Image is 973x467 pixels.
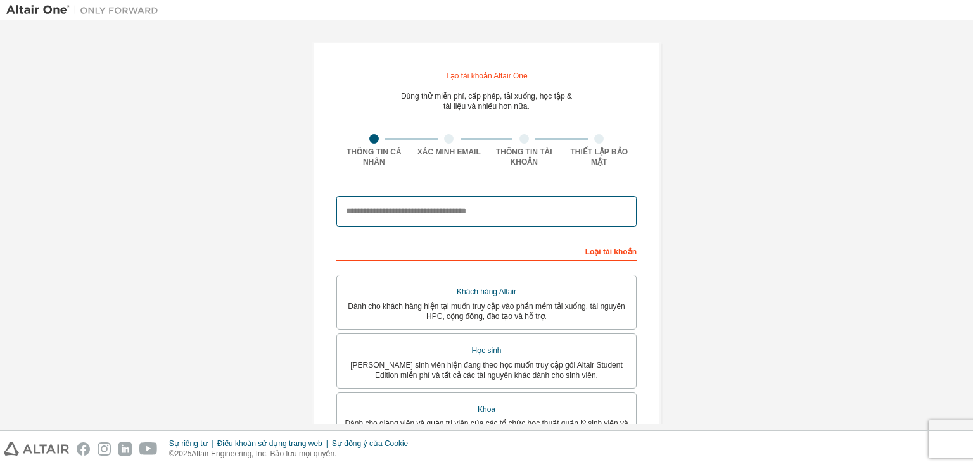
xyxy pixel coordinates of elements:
font: © [169,449,175,458]
font: Sự riêng tư [169,439,208,448]
font: Altair Engineering, Inc. Bảo lưu mọi quyền. [191,449,336,458]
font: Khoa [478,405,495,414]
font: Khách hàng Altair [457,287,516,296]
font: Sự đồng ý của Cookie [332,439,408,448]
img: altair_logo.svg [4,442,69,456]
font: Thông tin cá nhân [347,147,402,166]
font: Học sinh [471,346,501,355]
font: [PERSON_NAME] sinh viên hiện đang theo học muốn truy cập gói Altair Student Edition miễn phí và t... [350,361,623,380]
font: Thông tin tài khoản [496,147,552,166]
font: Xác minh Email [417,147,481,156]
font: Tạo tài khoản Altair One [445,72,527,80]
font: tài liệu và nhiều hơn nữa. [443,102,530,111]
font: 2025 [175,449,192,458]
img: linkedin.svg [118,442,132,456]
img: facebook.svg [77,442,90,456]
font: Dành cho giảng viên và quản trị viên của các tổ chức học thuật quản lý sinh viên và truy cập phần... [345,419,628,438]
font: Loại tài khoản [585,247,637,256]
img: youtube.svg [139,442,158,456]
font: Dùng thử miễn phí, cấp phép, tải xuống, học tập & [401,92,572,101]
font: Thiết lập bảo mật [571,147,628,166]
font: Điều khoản sử dụng trang web [217,439,322,448]
font: Dành cho khách hàng hiện tại muốn truy cập vào phần mềm tải xuống, tài nguyên HPC, cộng đồng, đào... [348,302,625,321]
img: Altair One [6,4,165,16]
img: instagram.svg [98,442,111,456]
